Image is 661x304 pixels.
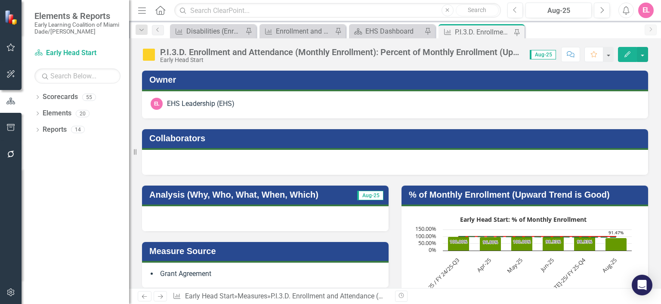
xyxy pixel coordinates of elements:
[418,239,436,247] text: 50.00%
[149,75,644,84] h3: Owner
[546,256,587,297] text: [DATE]-25/ FY 25-Q4
[160,57,521,63] div: Early Head Start
[357,191,383,200] span: Aug-25
[4,10,19,25] img: ClearPoint Strategy
[450,239,467,245] text: 100.00%
[577,239,592,245] text: 98.93%
[149,133,644,143] h3: Collaborators
[151,98,163,110] div: EL
[632,275,652,295] div: Open Intercom Messenger
[456,4,499,16] button: Search
[238,292,267,300] a: Measures
[608,230,624,236] text: 91.47%
[365,26,422,37] div: EHS Dashboard
[455,27,512,37] div: P.I.3.D. Enrollment and Attendance (Monthly Enrollment): Percent of Monthly Enrollment (Upward Tr...
[528,6,589,16] div: Aug-25
[638,3,654,18] button: EL
[142,48,156,62] img: Caution
[448,237,469,251] path: Mar-25 / FY 24/25-Q3, 100. Early Head Start (EHS) Enrollment Actual.
[271,292,609,300] div: P.I.3.D. Enrollment and Attendance (Monthly Enrollment): Percent of Monthly Enrollment (Upward Tr...
[415,232,436,240] text: 100.00%
[262,26,333,37] a: Enrollment and Attendance (Monthly Attendance): Percent of Average Monthly Attendance (Upward Tre...
[513,239,531,245] text: 100.00%
[351,26,422,37] a: EHS Dashboard
[409,190,644,199] h3: % of Monthly Enrollment (Upward Trend is Good)
[43,125,67,135] a: Reports
[448,237,627,251] g: Early Head Start (EHS) Enrollment Actual, series 2 of 3. Bar series with 6 bars.
[530,50,556,59] span: Aug-25
[34,48,120,58] a: Early Head Start
[186,26,243,37] div: Disabilities (Enrollment): Percent of children with a diagnosed disability (Upward Trend is Good)
[525,3,592,18] button: Aug-25
[468,6,486,13] span: Search
[34,11,120,21] span: Elements & Reports
[34,21,120,35] small: Early Learning Coalition of Miami Dade/[PERSON_NAME]
[418,256,461,299] text: Mar-25 / FY 24/25-Q3
[505,256,524,275] text: May-25
[415,225,436,233] text: 150.00%
[71,126,85,133] div: 14
[276,26,333,37] div: Enrollment and Attendance (Monthly Attendance): Percent of Average Monthly Attendance (Upward Tre...
[167,99,235,109] div: EHS Leadership (EHS)
[475,256,492,273] text: Apr-25
[82,93,96,101] div: 55
[76,110,90,117] div: 20
[460,215,587,223] text: Early Head Start: % of Monthly Enrollment
[429,246,436,254] text: 0%
[605,238,627,251] path: Aug-25, 91.46666667. Early Head Start (EHS) Enrollment Actual.
[149,190,352,199] h3: Analysis (Why, Who, What, When, Which)
[546,239,561,245] text: 98.93%
[538,256,555,273] text: Jun-25
[43,109,71,118] a: Elements
[174,3,500,18] input: Search ClearPoint...
[173,292,389,301] div: » »
[600,256,618,274] text: Aug-25
[574,237,596,251] path: Jul-25/ FY 25-Q4, 98.93333333. Early Head Start (EHS) Enrollment Actual.
[185,292,234,300] a: Early Head Start
[543,237,564,251] path: Jun-25, 98.93333333. Early Head Start (EHS) Enrollment Actual.
[160,47,521,57] div: P.I.3.D. Enrollment and Attendance (Monthly Enrollment): Percent of Monthly Enrollment (Upward Tr...
[34,68,120,84] input: Search Below...
[160,270,211,278] span: Grant Agreement
[483,239,498,245] text: 96.80%
[172,26,243,37] a: Disabilities (Enrollment): Percent of children with a diagnosed disability (Upward Trend is Good)
[480,237,501,251] path: Apr-25, 96.8. Early Head Start (EHS) Enrollment Actual.
[43,92,78,102] a: Scorecards
[149,246,384,256] h3: Measure Source
[511,237,533,251] path: May-25, 100. Early Head Start (EHS) Enrollment Actual.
